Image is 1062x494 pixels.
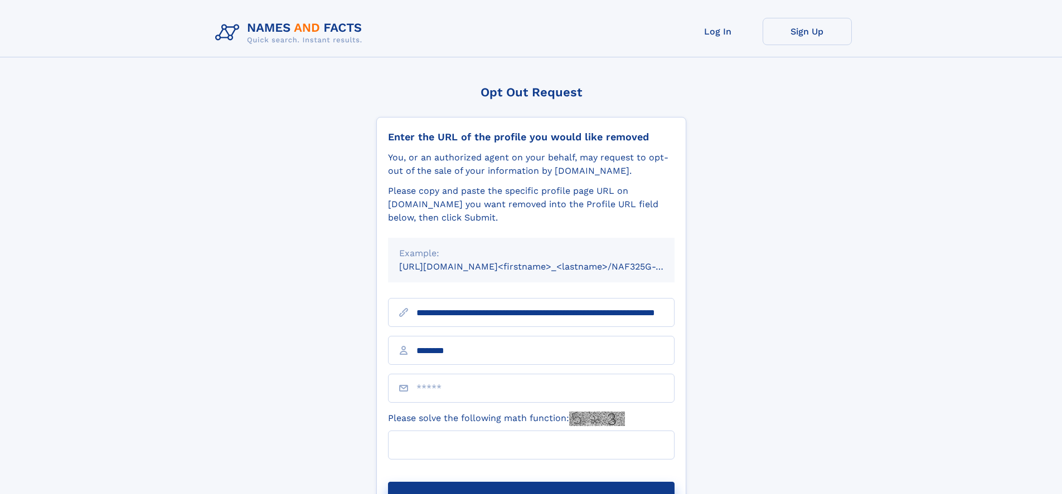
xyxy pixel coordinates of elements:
[388,412,625,426] label: Please solve the following math function:
[673,18,763,45] a: Log In
[388,184,675,224] div: Please copy and paste the specific profile page URL on [DOMAIN_NAME] you want removed into the Pr...
[376,85,686,99] div: Opt Out Request
[211,18,371,48] img: Logo Names and Facts
[399,247,663,260] div: Example:
[763,18,852,45] a: Sign Up
[388,131,675,143] div: Enter the URL of the profile you would like removed
[388,151,675,178] div: You, or an authorized agent on your behalf, may request to opt-out of the sale of your informatio...
[399,261,696,272] small: [URL][DOMAIN_NAME]<firstname>_<lastname>/NAF325G-xxxxxxxx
